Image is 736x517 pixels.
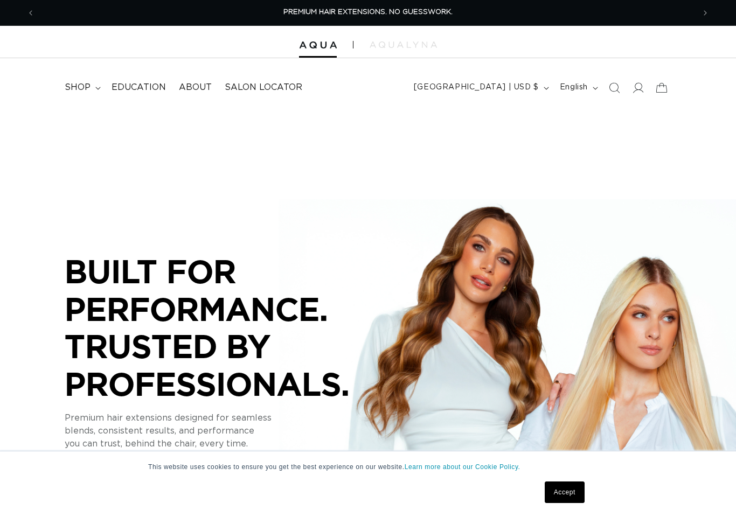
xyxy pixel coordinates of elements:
[283,9,453,16] span: PREMIUM HAIR EXTENSIONS. NO GUESSWORK.
[560,82,588,93] span: English
[553,78,602,98] button: English
[65,411,388,450] p: Premium hair extensions designed for seamless blends, consistent results, and performance you can...
[225,82,302,93] span: Salon Locator
[545,481,585,503] a: Accept
[105,75,172,100] a: Education
[65,253,388,402] p: BUILT FOR PERFORMANCE. TRUSTED BY PROFESSIONALS.
[693,3,717,23] button: Next announcement
[65,82,91,93] span: shop
[602,76,626,100] summary: Search
[112,82,166,93] span: Education
[19,3,43,23] button: Previous announcement
[299,41,337,49] img: Aqua Hair Extensions
[370,41,437,48] img: aqualyna.com
[179,82,212,93] span: About
[172,75,218,100] a: About
[405,463,520,471] a: Learn more about our Cookie Policy.
[407,78,553,98] button: [GEOGRAPHIC_DATA] | USD $
[58,75,105,100] summary: shop
[218,75,309,100] a: Salon Locator
[148,462,588,472] p: This website uses cookies to ensure you get the best experience on our website.
[414,82,539,93] span: [GEOGRAPHIC_DATA] | USD $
